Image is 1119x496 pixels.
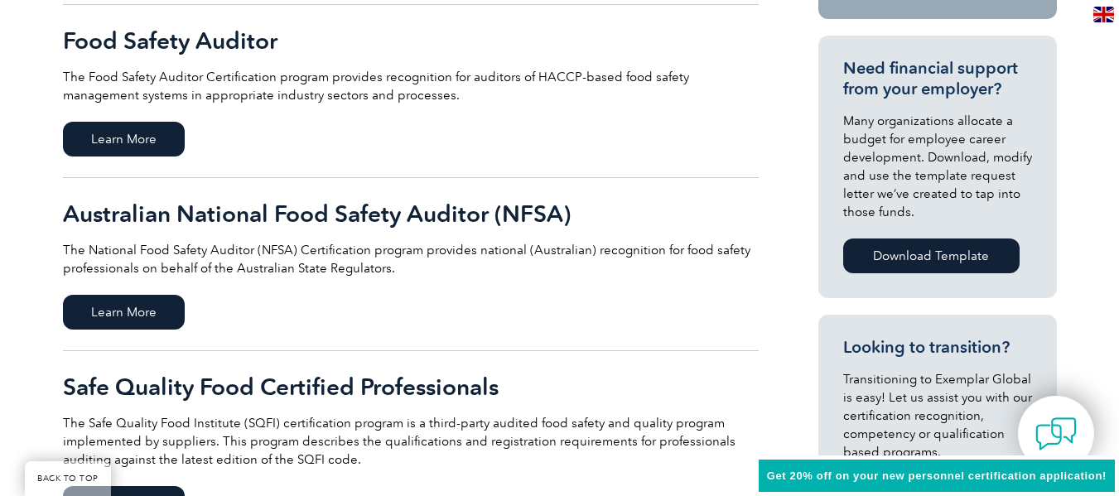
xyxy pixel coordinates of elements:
[63,27,759,54] h2: Food Safety Auditor
[843,370,1032,461] p: Transitioning to Exemplar Global is easy! Let us assist you with our certification recognition, c...
[63,373,759,400] h2: Safe Quality Food Certified Professionals
[63,200,759,227] h2: Australian National Food Safety Auditor (NFSA)
[63,295,185,330] span: Learn More
[843,112,1032,221] p: Many organizations allocate a budget for employee career development. Download, modify and use th...
[25,461,111,496] a: BACK TO TOP
[843,58,1032,99] h3: Need financial support from your employer?
[63,68,759,104] p: The Food Safety Auditor Certification program provides recognition for auditors of HACCP-based fo...
[1093,7,1114,22] img: en
[63,122,185,157] span: Learn More
[63,241,759,277] p: The National Food Safety Auditor (NFSA) Certification program provides national (Australian) reco...
[63,414,759,469] p: The Safe Quality Food Institute (SQFI) certification program is a third-party audited food safety...
[63,5,759,178] a: Food Safety Auditor The Food Safety Auditor Certification program provides recognition for audito...
[767,470,1107,482] span: Get 20% off on your new personnel certification application!
[843,337,1032,358] h3: Looking to transition?
[63,178,759,351] a: Australian National Food Safety Auditor (NFSA) The National Food Safety Auditor (NFSA) Certificat...
[1035,413,1077,455] img: contact-chat.png
[843,238,1020,273] a: Download Template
